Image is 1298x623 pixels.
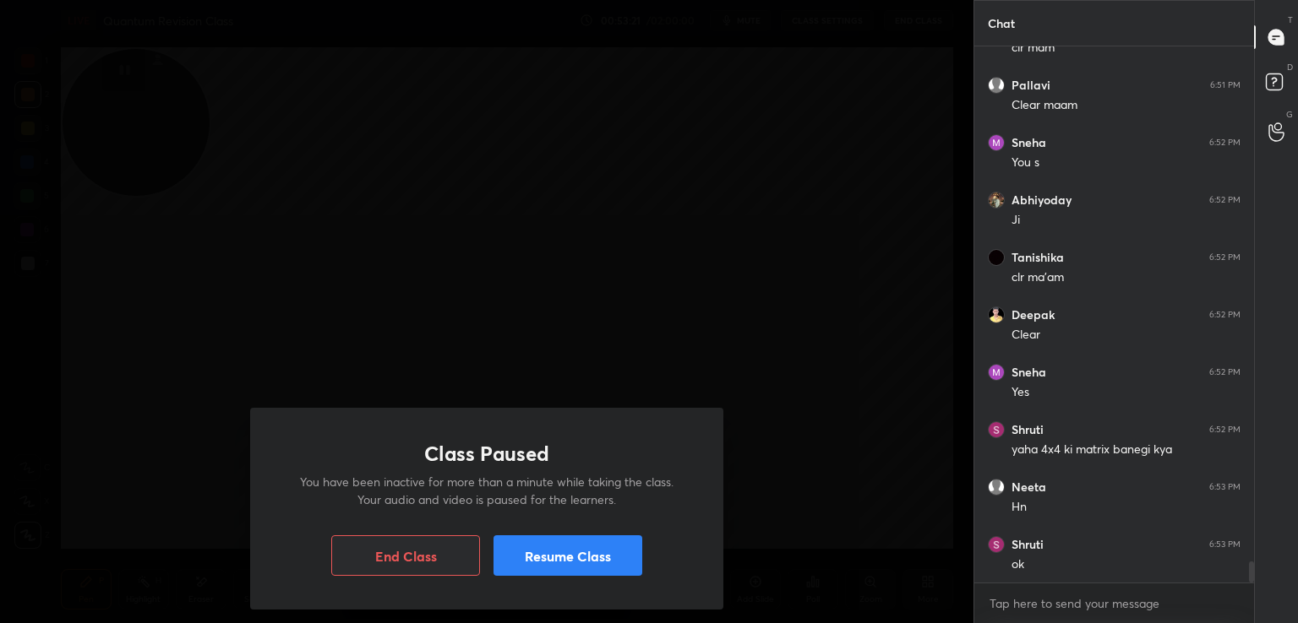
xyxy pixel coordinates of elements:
[988,192,1005,209] img: 3294cccfdb4940148b5332145f97d2cd.jpg
[1012,442,1241,458] div: yaha 4x4 ki matrix banegi kya
[1209,252,1241,263] div: 6:52 PM
[1209,195,1241,205] div: 6:52 PM
[1012,192,1072,208] h6: Abhiyoday
[1012,154,1241,171] div: You s
[1288,14,1293,26] p: T
[988,134,1005,151] img: e36f19609f8343e6a4a769324ded5468.50562361_3
[494,535,642,576] button: Resume Class
[988,306,1005,323] img: d40200293e2242c98b46295ca579e90b.jpg
[1209,367,1241,377] div: 6:52 PM
[1012,365,1046,380] h6: Sneha
[988,364,1005,381] img: e36f19609f8343e6a4a769324ded5468.50562361_3
[1012,97,1241,114] div: Clear maam
[1012,40,1241,57] div: clr mam
[974,1,1028,46] p: Chat
[424,442,549,466] h1: Class Paused
[1012,537,1044,552] h6: Shruti
[291,473,683,508] p: You have been inactive for more than a minute while taking the class. Your audio and video is pau...
[1012,422,1044,437] h6: Shruti
[1209,482,1241,492] div: 6:53 PM
[1012,479,1046,495] h6: Neeta
[1209,425,1241,435] div: 6:52 PM
[988,77,1005,94] img: default.png
[988,249,1005,266] img: 2b5b004d42704ff0b5690e9026ed6f6f.22968265_3
[1286,108,1293,121] p: G
[1012,307,1055,322] h6: Deepak
[1012,556,1241,573] div: ok
[1012,384,1241,401] div: Yes
[1287,61,1293,73] p: D
[1012,135,1046,150] h6: Sneha
[988,421,1005,438] img: 3
[988,536,1005,553] img: 3
[331,535,480,576] button: End Class
[1210,80,1241,90] div: 6:51 PM
[1209,539,1241,550] div: 6:53 PM
[1012,499,1241,516] div: Hn
[1012,78,1050,93] h6: Pallavi
[1012,269,1241,286] div: clr ma'am
[1209,310,1241,320] div: 6:52 PM
[974,46,1254,583] div: grid
[1012,250,1064,265] h6: Tanishika
[1209,138,1241,148] div: 6:52 PM
[1012,327,1241,344] div: Clear
[1012,212,1241,229] div: Ji
[988,479,1005,496] img: default.png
